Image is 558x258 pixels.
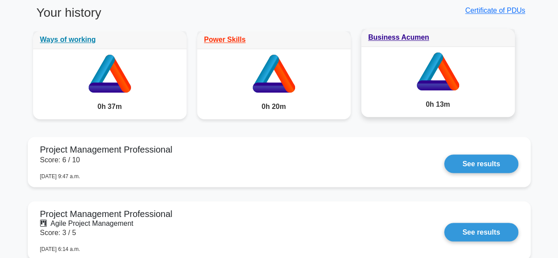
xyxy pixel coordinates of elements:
[197,94,351,119] div: 0h 20m
[465,7,525,14] a: Certificate of PDUs
[40,36,96,43] a: Ways of working
[368,34,429,41] a: Business Acumen
[204,36,246,43] a: Power Skills
[444,154,518,173] a: See results
[33,94,187,119] div: 0h 37m
[444,223,518,241] a: See results
[361,92,515,117] div: 0h 13m
[33,5,274,27] h3: Your history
